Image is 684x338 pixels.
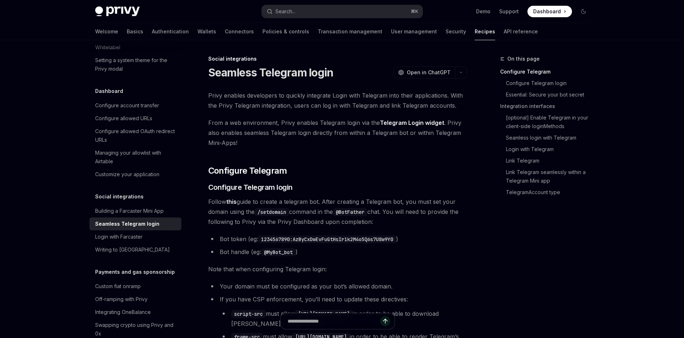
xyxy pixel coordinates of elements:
[89,112,181,125] a: Configure allowed URLs
[295,310,353,318] code: [URL][DOMAIN_NAME]
[208,281,467,291] li: Your domain must be configured as your bot’s allowed domain.
[225,23,254,40] a: Connectors
[95,295,148,304] div: Off-ramping with Privy
[258,235,396,243] code: 1234567890:AzByCxDwEvFuGtHsIr1k2M4o5Q6s7U8w9Y0
[95,308,151,316] div: Integrating OneBalance
[446,23,466,40] a: Security
[127,23,143,40] a: Basics
[89,230,181,243] a: Login with Farcaster
[500,89,595,100] a: Essential: Secure your bot secret
[262,23,309,40] a: Policies & controls
[208,66,334,79] h1: Seamless Telegram login
[380,119,444,127] a: Telegram Login widget
[95,87,123,95] h5: Dashboard
[89,168,181,181] a: Customize your application
[208,197,467,227] span: Follow guide to create a telegram bot. After creating a Telegram bot, you must set your domain us...
[500,187,595,198] a: TelegramAccount type
[533,8,561,15] span: Dashboard
[95,268,175,276] h5: Payments and gas sponsorship
[95,101,159,110] div: Configure account transfer
[500,66,595,78] a: Configure Telegram
[500,155,595,166] a: Link Telegram
[500,132,595,144] a: Seamless login with Telegram
[95,6,140,17] img: dark logo
[95,192,144,201] h5: Social integrations
[95,207,164,215] div: Building a Farcaster Mini App
[95,282,141,291] div: Custom fiat onramp
[394,66,455,79] button: Open in ChatGPT
[288,313,380,329] input: Ask a question...
[95,114,152,123] div: Configure allowed URLs
[208,234,467,244] li: Bot token (eg: )
[262,5,423,18] button: Open search
[333,208,367,216] code: @BotFather
[220,309,467,329] li: must allow in order to be able to download [PERSON_NAME]’s widget script.
[208,90,467,111] span: Privy enables developers to quickly integrate Login with Telegram into their applications. With t...
[499,8,519,15] a: Support
[89,125,181,146] a: Configure allowed OAuth redirect URLs
[89,54,181,75] a: Setting a system theme for the Privy modal
[475,23,495,40] a: Recipes
[500,166,595,187] a: Link Telegram seamlessly within a Telegram Mini app
[527,6,572,17] a: Dashboard
[89,280,181,293] a: Custom fiat onramp
[476,8,490,15] a: Demo
[380,316,390,326] button: Send message
[578,6,589,17] button: Toggle dark mode
[208,55,467,62] div: Social integrations
[255,208,289,216] code: /setdomain
[95,23,118,40] a: Welcome
[500,78,595,89] a: Configure Telegram login
[275,7,296,16] div: Search...
[391,23,437,40] a: User management
[208,264,467,274] span: Note that when configuring Telegram login:
[507,55,540,63] span: On this page
[95,149,177,166] div: Managing your allowlist with Airtable
[95,245,170,254] div: Writing to [GEOGRAPHIC_DATA]
[89,293,181,306] a: Off-ramping with Privy
[95,127,177,144] div: Configure allowed OAuth redirect URLs
[89,306,181,319] a: Integrating OneBalance
[318,23,382,40] a: Transaction management
[208,118,467,148] span: From a web environment, Privy enables Telegram login via the . Privy also enables seamless Telegr...
[208,165,287,177] span: Configure Telegram
[95,56,177,73] div: Setting a system theme for the Privy modal
[152,23,189,40] a: Authentication
[89,205,181,217] a: Building a Farcaster Mini App
[89,99,181,112] a: Configure account transfer
[95,170,159,179] div: Customize your application
[197,23,216,40] a: Wallets
[500,112,595,132] a: [optional] Enable Telegram in your client-side loginMethods
[89,243,181,256] a: Writing to [GEOGRAPHIC_DATA]
[208,182,293,192] span: Configure Telegram login
[226,198,237,206] a: this
[411,9,418,14] span: ⌘ K
[89,217,181,230] a: Seamless Telegram login
[407,69,451,76] span: Open in ChatGPT
[95,233,143,241] div: Login with Farcaster
[500,100,595,112] a: Integration interfaces
[208,247,467,257] li: Bot handle (eg: )
[261,248,296,256] code: @MyBot_bot
[95,220,159,228] div: Seamless Telegram login
[89,146,181,168] a: Managing your allowlist with Airtable
[95,321,177,338] div: Swapping crypto using Privy and 0x
[504,23,538,40] a: API reference
[231,310,266,318] code: script-src
[500,144,595,155] a: Login with Telegram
